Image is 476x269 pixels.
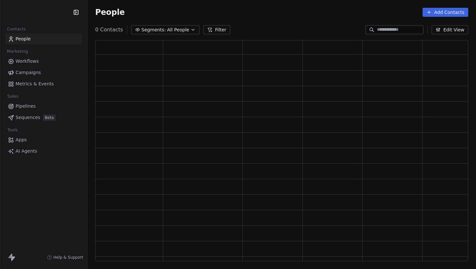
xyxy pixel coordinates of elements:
a: Apps [5,134,82,145]
a: AI Agents [5,146,82,156]
span: Sales [5,91,21,101]
span: Workflows [16,58,39,65]
span: Apps [16,136,27,143]
span: People [16,36,31,42]
a: People [5,34,82,44]
span: Campaigns [16,69,41,76]
button: Filter [203,25,230,34]
button: Add Contacts [423,8,468,17]
span: Contacts [4,24,28,34]
span: Pipelines [16,103,36,110]
a: Campaigns [5,67,82,78]
span: Beta [43,114,56,121]
span: People [95,7,125,17]
span: All People [167,27,189,33]
a: SequencesBeta [5,112,82,123]
a: Pipelines [5,101,82,112]
span: Segments: [142,27,166,33]
span: Help & Support [53,255,83,260]
span: Sequences [16,114,40,121]
a: Metrics & Events [5,79,82,89]
a: Workflows [5,56,82,67]
span: AI Agents [16,148,37,155]
span: Metrics & Events [16,81,54,87]
a: Help & Support [47,255,83,260]
span: 0 Contacts [95,26,123,34]
button: Edit View [432,25,468,34]
span: Tools [5,125,20,135]
span: Marketing [4,47,31,56]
